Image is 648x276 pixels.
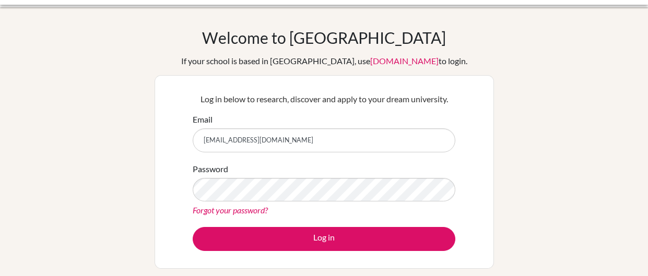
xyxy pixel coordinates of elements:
[202,28,446,47] h1: Welcome to [GEOGRAPHIC_DATA]
[193,93,455,105] p: Log in below to research, discover and apply to your dream university.
[193,205,268,215] a: Forgot your password?
[193,227,455,251] button: Log in
[181,55,467,67] div: If your school is based in [GEOGRAPHIC_DATA], use to login.
[193,113,213,126] label: Email
[193,163,228,175] label: Password
[370,56,439,66] a: [DOMAIN_NAME]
